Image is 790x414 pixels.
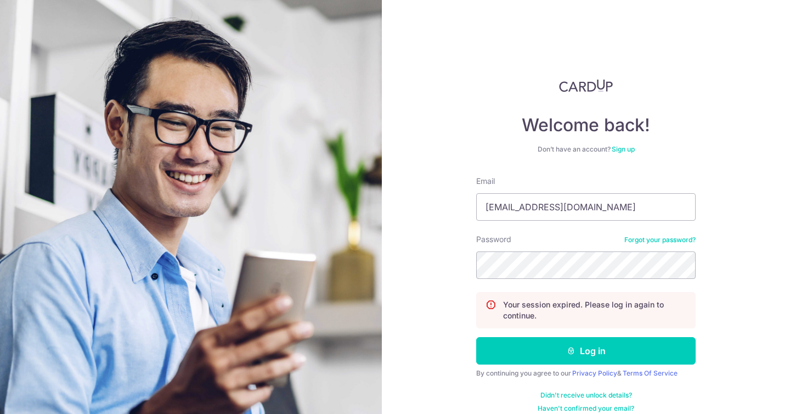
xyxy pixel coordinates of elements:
[572,369,617,377] a: Privacy Policy
[476,176,495,187] label: Email
[476,114,696,136] h4: Welcome back!
[624,236,696,244] a: Forgot your password?
[540,391,632,400] a: Didn't receive unlock details?
[476,145,696,154] div: Don’t have an account?
[476,193,696,221] input: Enter your Email
[623,369,678,377] a: Terms Of Service
[503,299,686,321] p: Your session expired. Please log in again to continue.
[476,337,696,365] button: Log in
[476,369,696,378] div: By continuing you agree to our &
[476,234,511,245] label: Password
[612,145,635,153] a: Sign up
[559,79,613,92] img: CardUp Logo
[538,404,634,413] a: Haven't confirmed your email?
